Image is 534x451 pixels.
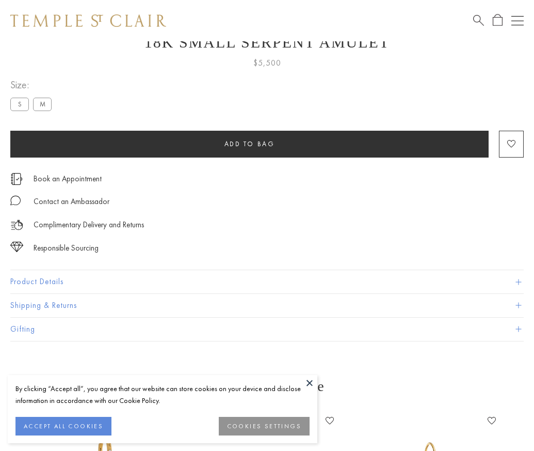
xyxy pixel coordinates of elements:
[34,195,109,208] div: Contact an Ambassador
[10,76,56,94] span: Size:
[15,417,111,436] button: ACCEPT ALL COOKIES
[10,294,524,317] button: Shipping & Returns
[473,14,484,27] a: Search
[34,173,102,184] a: Book an Appointment
[10,98,29,111] label: S
[219,417,310,436] button: COOKIES SETTINGS
[253,56,281,70] span: $5,500
[10,131,489,158] button: Add to bag
[15,383,310,407] div: By clicking “Accept all”, you agree that our website can store cookies on your device and disclos...
[493,14,503,27] a: Open Shopping Bag
[10,270,524,293] button: Product Details
[10,14,166,27] img: Temple St. Clair
[10,173,23,185] img: icon_appointment.svg
[10,318,524,341] button: Gifting
[10,195,21,206] img: MessageIcon-01_2.svg
[511,14,524,27] button: Open navigation
[34,219,144,231] p: Complimentary Delivery and Returns
[224,139,275,148] span: Add to bag
[33,98,52,111] label: M
[10,242,23,252] img: icon_sourcing.svg
[34,242,99,255] div: Responsible Sourcing
[10,34,524,51] h1: 18K Small Serpent Amulet
[10,219,23,231] img: icon_delivery.svg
